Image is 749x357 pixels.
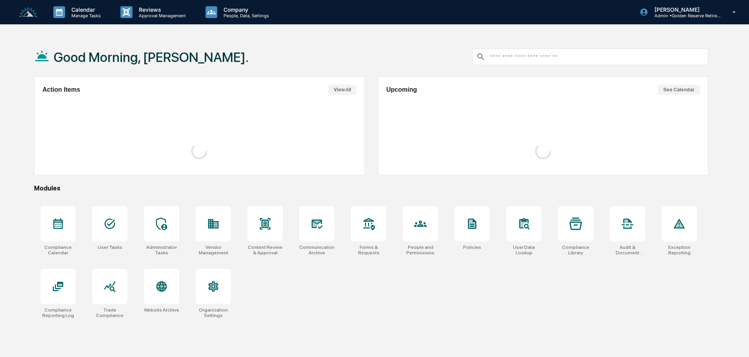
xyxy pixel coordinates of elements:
[463,245,481,250] div: Policies
[610,245,645,256] div: Audit & Document Logs
[133,6,190,13] p: Reviews
[217,6,273,13] p: Company
[658,85,700,95] button: See Calendar
[299,245,335,256] div: Communications Archive
[328,85,356,95] button: View All
[144,307,179,313] div: Website Archive
[98,245,122,250] div: User Tasks
[40,245,76,256] div: Compliance Calendar
[196,245,231,256] div: Vendor Management
[662,245,697,256] div: Exception Reporting
[196,307,231,318] div: Organization Settings
[558,245,593,256] div: Compliance Library
[42,86,80,93] h2: Action Items
[351,245,386,256] div: Forms & Requests
[19,7,38,18] img: logo
[65,13,105,18] p: Manage Tasks
[65,6,105,13] p: Calendar
[386,86,417,93] h2: Upcoming
[40,307,76,318] div: Compliance Reporting Log
[34,185,708,192] div: Modules
[648,6,721,13] p: [PERSON_NAME]
[144,245,179,256] div: Administrator Tasks
[506,245,542,256] div: User Data Lookup
[403,245,438,256] div: People and Permissions
[92,307,127,318] div: Trade Compliance
[648,13,721,18] p: Admin • Golden Reserve Retirement
[54,49,249,65] h1: Good Morning, [PERSON_NAME].
[133,13,190,18] p: Approval Management
[217,13,273,18] p: People, Data, Settings
[247,245,283,256] div: Content Review & Approval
